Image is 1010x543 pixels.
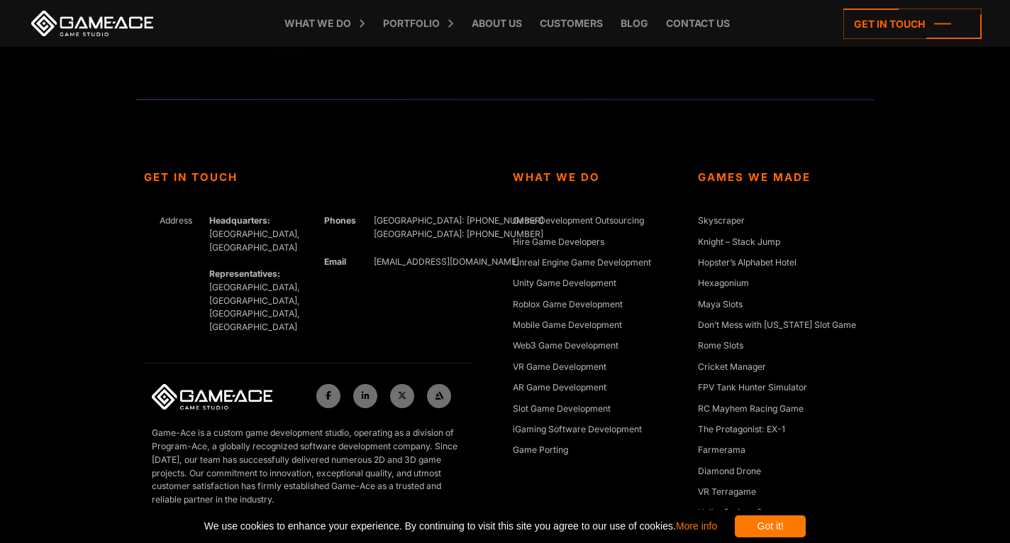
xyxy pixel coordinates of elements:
[698,465,761,479] a: Diamond Drone
[513,256,651,270] a: Unreal Engine Game Development
[374,215,543,226] span: [GEOGRAPHIC_DATA]: [PHONE_NUMBER]
[513,361,606,375] a: VR Game Development
[698,423,785,437] a: The Protagonist: EX-1
[374,256,519,267] a: [EMAIL_ADDRESS][DOMAIN_NAME]
[698,171,867,185] strong: Games We Made
[698,506,780,520] a: Haiku Serious Game
[374,229,543,239] span: [GEOGRAPHIC_DATA]: [PHONE_NUMBER]
[513,214,644,229] a: Game Development Outsourcing
[698,214,745,229] a: Skyscraper
[843,9,982,39] a: Get in touch
[513,381,606,395] a: AR Game Development
[513,236,604,250] a: Hire Game Developers
[144,171,474,185] strong: Get In Touch
[698,339,743,353] a: Rome Slots
[513,277,616,291] a: Unity Game Development
[201,214,301,334] div: [GEOGRAPHIC_DATA], [GEOGRAPHIC_DATA] [GEOGRAPHIC_DATA], [GEOGRAPHIC_DATA], [GEOGRAPHIC_DATA], [GE...
[698,236,780,250] a: Knight – Stack Jump
[513,423,642,437] a: iGaming Software Development
[698,444,745,458] a: Farmerama
[698,256,797,270] a: Hopster’s Alphabet Hotel
[698,402,804,417] a: RC Mayhem Racing Game
[160,215,192,226] span: Address
[513,339,618,353] a: Web3 Game Development
[152,384,272,410] img: Game-Ace Logo
[209,268,280,279] strong: Representatives:
[324,256,346,267] strong: Email
[698,381,807,395] a: FPV Tank Hunter Simulator
[513,298,623,312] a: Roblox Game Development
[513,444,568,458] a: Game Porting
[513,319,622,333] a: Mobile Game Development
[698,361,766,375] a: Cricket Manager
[152,427,465,507] p: Game-Ace is a custom game development studio, operating as a division of Program-Ace, a globally ...
[513,171,682,185] strong: What We Do
[698,486,756,500] a: VR Terragame
[513,402,611,417] a: Slot Game Development
[204,515,717,537] span: We use cookies to enhance your experience. By continuing to visit this site you agree to our use ...
[209,215,270,226] strong: Headquarters:
[735,515,806,537] div: Got it!
[698,298,743,312] a: Maya Slots
[698,319,856,333] a: Don’t Mess with [US_STATE] Slot Game
[698,277,749,291] a: Hexagonium
[324,215,356,226] strong: Phones
[676,520,717,532] a: More info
